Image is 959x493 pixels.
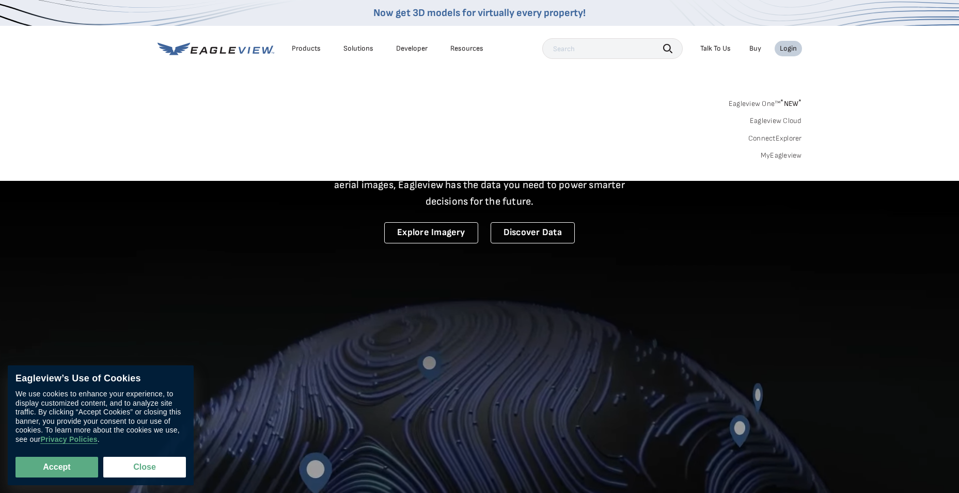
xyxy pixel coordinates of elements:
[384,222,478,243] a: Explore Imagery
[748,134,802,143] a: ConnectExplorer
[373,7,586,19] a: Now get 3D models for virtually every property!
[103,457,186,477] button: Close
[491,222,575,243] a: Discover Data
[542,38,683,59] input: Search
[749,44,761,53] a: Buy
[780,99,801,108] span: NEW
[780,44,797,53] div: Login
[700,44,731,53] div: Talk To Us
[40,435,97,444] a: Privacy Policies
[396,44,428,53] a: Developer
[15,373,186,384] div: Eagleview’s Use of Cookies
[15,390,186,444] div: We use cookies to enhance your experience, to display customized content, and to analyze site tra...
[15,457,98,477] button: Accept
[750,116,802,126] a: Eagleview Cloud
[343,44,373,53] div: Solutions
[292,44,321,53] div: Products
[729,96,802,108] a: Eagleview One™*NEW*
[322,160,638,210] p: A new era starts here. Built on more than 3.5 billion high-resolution aerial images, Eagleview ha...
[761,151,802,160] a: MyEagleview
[450,44,483,53] div: Resources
